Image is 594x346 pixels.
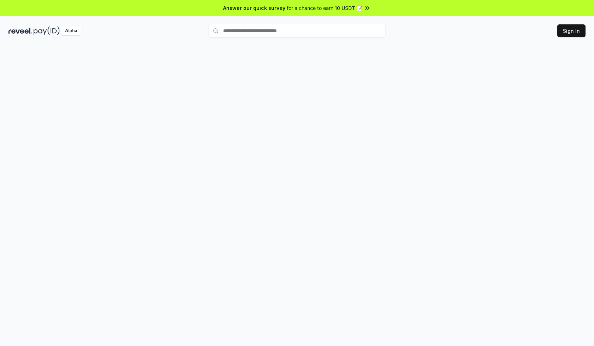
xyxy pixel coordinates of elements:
[34,27,60,35] img: pay_id
[223,4,285,12] span: Answer our quick survey
[61,27,81,35] div: Alpha
[287,4,362,12] span: for a chance to earn 10 USDT 📝
[557,24,586,37] button: Sign In
[8,27,32,35] img: reveel_dark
